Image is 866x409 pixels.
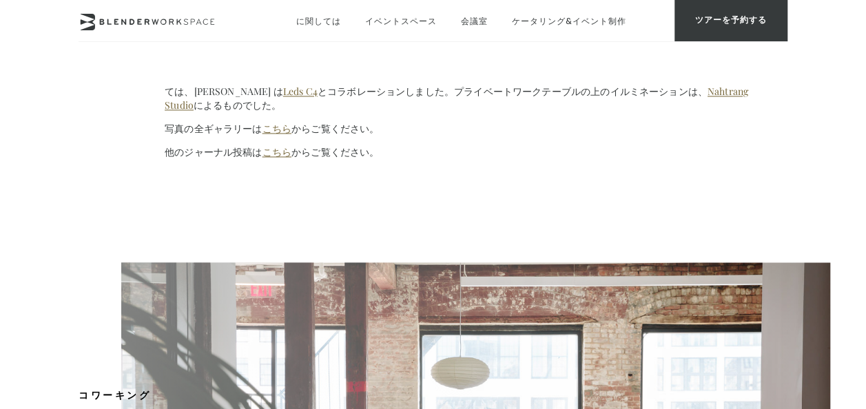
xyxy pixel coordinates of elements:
[165,145,750,159] p: 他のジャーナル投稿は からご覧ください。
[283,85,318,98] a: Leds C4
[262,145,291,158] a: こちら
[165,85,748,112] a: Nahtrang Studio
[262,122,291,135] a: こちら
[165,122,750,136] p: 写真の全ギャラリーは からご覧ください。
[79,391,151,401] span: コワーキング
